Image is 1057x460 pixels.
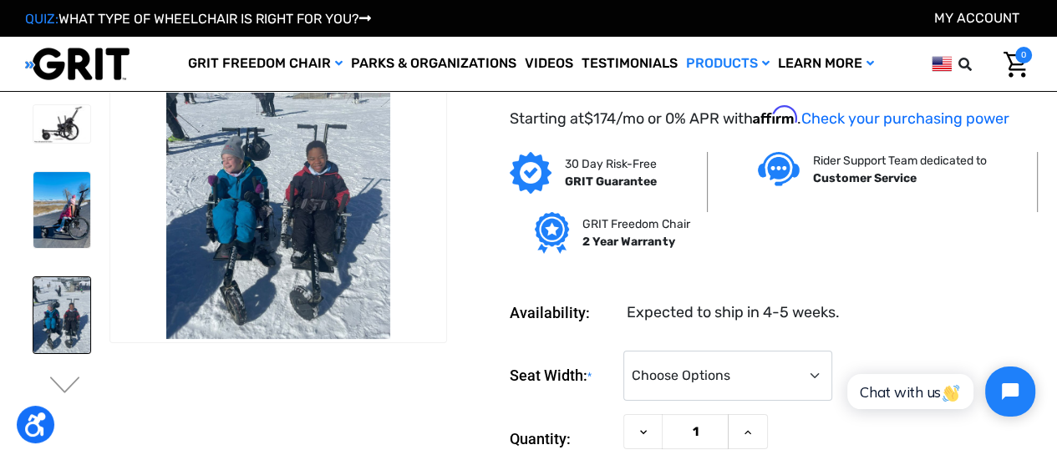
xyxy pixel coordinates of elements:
[584,109,616,128] span: $174
[565,155,657,173] p: 30 Day Risk-Free
[510,351,615,402] label: Seat Width:
[48,377,83,397] button: Go to slide 3 of 3
[577,37,682,91] a: Testimonials
[535,212,569,254] img: Grit freedom
[33,277,90,353] img: GRIT Junior
[510,301,615,324] dt: Availability:
[932,53,952,74] img: us.png
[33,172,90,248] img: GRIT Junior
[510,106,1032,130] p: Starting at /mo or 0% APR with .
[510,152,551,194] img: GRIT Guarantee
[758,152,800,186] img: Customer service
[813,152,987,169] p: Rider Support Team dedicated to
[347,37,521,91] a: Parks & Organizations
[25,11,371,27] a: QUIZ:WHAT TYPE OF WHEELCHAIR IS RIGHT FOR YOU?
[753,106,797,124] span: Affirm
[582,215,689,233] p: GRIT Freedom Chair
[25,47,130,81] img: GRIT All-Terrain Wheelchair and Mobility Equipment
[582,235,674,249] strong: 2 Year Warranty
[521,37,577,91] a: Videos
[813,171,917,185] strong: Customer Service
[627,301,840,324] dd: Expected to ship in 4-5 weeks.
[682,37,774,91] a: Products
[991,47,1032,82] a: Cart with 0 items
[565,174,657,189] strong: GRIT Guarantee
[801,109,1009,128] a: Check your purchasing power - Learn more about Affirm Financing (opens in modal)
[184,37,347,91] a: GRIT Freedom Chair
[966,47,991,82] input: Search
[1015,47,1032,63] span: 0
[33,105,90,143] img: GRIT Junior: GRIT Freedom Chair all terrain wheelchair engineered specifically for kids shown wit...
[829,352,1049,431] iframe: Tidio Chat
[774,37,878,91] a: Learn More
[1004,52,1028,78] img: Cart
[110,41,446,340] img: GRIT Junior
[934,10,1019,26] a: Account
[25,11,58,27] span: QUIZ:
